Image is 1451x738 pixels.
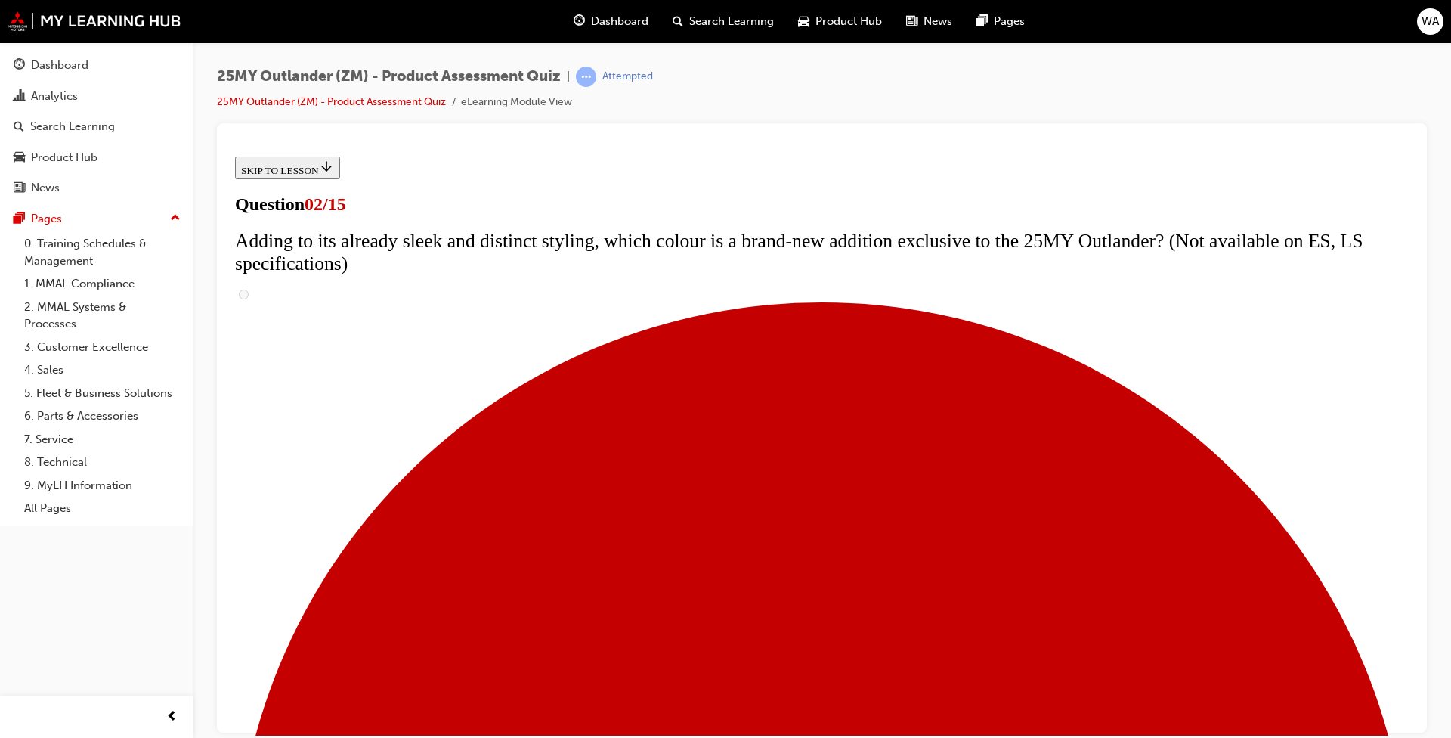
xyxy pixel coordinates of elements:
a: 25MY Outlander (ZM) - Product Assessment Quiz [217,95,446,108]
li: eLearning Module View [461,94,572,111]
div: Product Hub [31,149,97,166]
a: 9. MyLH Information [18,474,187,498]
a: 5. Fleet & Business Solutions [18,382,187,405]
span: Dashboard [591,13,648,30]
a: Product Hub [6,144,187,172]
a: Search Learning [6,113,187,141]
span: Search Learning [689,13,774,30]
a: News [6,174,187,202]
div: Search Learning [30,118,115,135]
span: pages-icon [976,12,988,31]
a: car-iconProduct Hub [786,6,894,37]
a: Dashboard [6,51,187,79]
span: car-icon [14,151,25,165]
span: up-icon [170,209,181,228]
span: search-icon [673,12,683,31]
span: | [567,68,570,85]
img: mmal [8,11,181,31]
span: News [924,13,952,30]
span: search-icon [14,120,24,134]
a: All Pages [18,497,187,520]
a: 1. MMAL Compliance [18,272,187,296]
a: 7. Service [18,428,187,451]
button: Pages [6,205,187,233]
span: Pages [994,13,1025,30]
div: Dashboard [31,57,88,74]
span: 25MY Outlander (ZM) - Product Assessment Quiz [217,68,561,85]
a: 2. MMAL Systems & Processes [18,296,187,336]
span: guage-icon [14,59,25,73]
div: News [31,179,60,197]
a: pages-iconPages [964,6,1037,37]
a: 6. Parts & Accessories [18,405,187,428]
span: SKIP TO LESSON [12,14,105,26]
button: WA [1417,8,1443,35]
span: news-icon [906,12,917,31]
span: prev-icon [166,708,178,727]
div: Attempted [602,70,653,84]
button: SKIP TO LESSON [6,6,111,29]
span: Product Hub [815,13,882,30]
span: pages-icon [14,212,25,226]
span: guage-icon [574,12,585,31]
span: car-icon [798,12,809,31]
span: news-icon [14,181,25,195]
div: Analytics [31,88,78,105]
a: news-iconNews [894,6,964,37]
a: 8. Technical [18,451,187,474]
a: 4. Sales [18,358,187,382]
a: Analytics [6,82,187,110]
a: 0. Training Schedules & Management [18,232,187,272]
button: DashboardAnalyticsSearch LearningProduct HubNews [6,48,187,205]
a: search-iconSearch Learning [661,6,786,37]
a: 3. Customer Excellence [18,336,187,359]
span: learningRecordVerb_ATTEMPT-icon [576,67,596,87]
div: Pages [31,210,62,228]
a: guage-iconDashboard [562,6,661,37]
span: chart-icon [14,90,25,104]
span: WA [1422,13,1439,30]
